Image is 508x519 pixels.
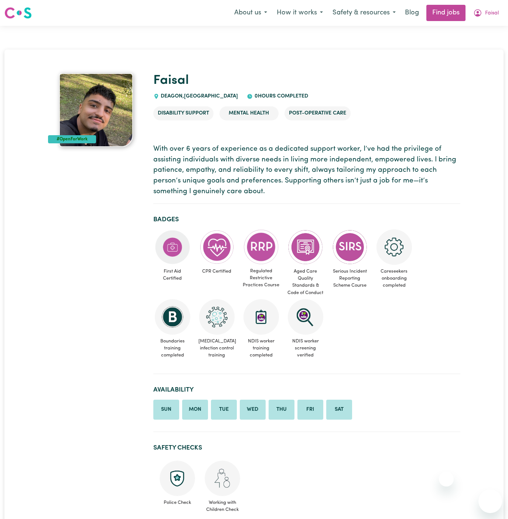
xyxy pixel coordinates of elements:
[439,472,454,486] iframe: Close message
[4,4,32,21] a: Careseekers logo
[153,144,460,197] p: With over 6 years of experience as a dedicated support worker, I’ve had the privilege of assistin...
[485,9,499,17] span: Faisal
[153,265,192,285] span: First Aid Certified
[199,299,235,335] img: CS Academy: COVID-19 Infection Control Training course completed
[288,229,323,265] img: CS Academy: Aged Care Quality Standards & Code of Conduct course completed
[375,265,413,292] span: Careseekers onboarding completed
[198,335,236,362] span: [MEDICAL_DATA] infection control training
[153,386,460,394] h2: Availability
[478,489,502,513] iframe: Button to launch messaging window
[376,229,412,265] img: CS Academy: Careseekers Onboarding course completed
[242,335,280,362] span: NDIS worker training completed
[229,5,272,21] button: About us
[182,400,208,420] li: Available on Monday
[242,264,280,292] span: Regulated Restrictive Practices Course
[288,299,323,335] img: NDIS Worker Screening Verified
[155,299,190,335] img: CS Academy: Boundaries in care and support work course completed
[48,73,144,147] a: Faisal's profile picture'#OpenForWork
[286,335,325,362] span: NDIS worker screening verified
[159,93,238,99] span: DEAGON , [GEOGRAPHIC_DATA]
[400,5,423,21] a: Blog
[160,461,195,496] img: Police check
[284,106,351,120] li: Post-operative care
[205,461,240,496] img: Working with children check
[199,229,235,265] img: Care and support worker has completed CPR Certification
[153,400,179,420] li: Available on Sunday
[4,6,32,20] img: Careseekers logo
[297,400,323,420] li: Available on Friday
[204,496,241,513] span: Working with Children Check
[243,299,279,335] img: CS Academy: Introduction to NDIS Worker Training course completed
[332,229,368,265] img: CS Academy: Serious Incident Reporting Scheme course completed
[326,400,352,420] li: Available on Saturday
[426,5,466,21] a: Find jobs
[243,229,279,264] img: CS Academy: Regulated Restrictive Practices course completed
[269,400,294,420] li: Available on Thursday
[286,265,325,299] span: Aged Care Quality Standards & Code of Conduct
[153,216,460,223] h2: Badges
[198,265,236,278] span: CPR Certified
[59,73,133,147] img: Faisal
[468,5,504,21] button: My Account
[159,496,195,506] span: Police Check
[211,400,237,420] li: Available on Tuesday
[328,5,400,21] button: Safety & resources
[272,5,328,21] button: How it works
[153,74,189,87] a: Faisal
[219,106,279,120] li: Mental Health
[240,400,266,420] li: Available on Wednesday
[253,93,308,99] span: 0 hours completed
[153,106,214,120] li: Disability Support
[153,444,460,452] h2: Safety Checks
[331,265,369,292] span: Serious Incident Reporting Scheme Course
[153,335,192,362] span: Boundaries training completed
[48,135,96,143] div: #OpenForWork
[155,229,190,265] img: Care and support worker has completed First Aid Certification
